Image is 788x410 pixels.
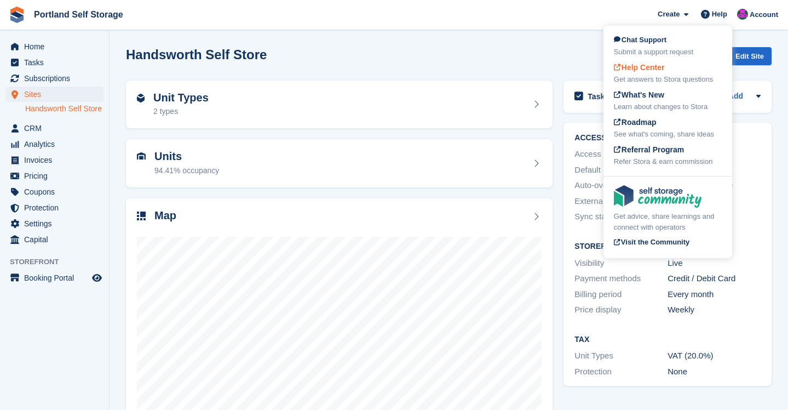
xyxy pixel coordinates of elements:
div: Default mode [574,164,668,176]
a: What's New Learn about changes to Stora [614,89,722,112]
div: Refer Stora & earn commission [614,156,722,167]
span: Capital [24,232,90,247]
a: menu [5,121,103,136]
div: Every month [668,288,761,301]
img: David Baker [737,9,748,20]
a: menu [5,232,103,247]
span: Settings [24,216,90,231]
span: Visit the Community [614,238,689,246]
h2: Units [154,150,219,163]
a: menu [5,136,103,152]
a: menu [5,270,103,286]
span: Sites [24,87,90,102]
a: Unit Types 2 types [126,81,553,129]
h2: Storefront [574,242,761,251]
span: Help Center [614,63,665,72]
a: Handsworth Self Store [25,104,103,114]
div: Get answers to Stora questions [614,74,722,85]
a: Help Center Get answers to Stora questions [614,62,722,85]
h2: Unit Types [153,92,209,104]
h2: Map [154,209,176,222]
img: community-logo-e120dcb29bea30313fccf008a00513ea5fe9ad107b9d62852cae38739ed8438e.svg [614,185,701,208]
div: VAT (20.0%) [668,350,761,362]
a: menu [5,216,103,231]
span: Referral Program [614,145,684,154]
div: Live [668,257,761,270]
div: Payment methods [574,272,668,285]
a: menu [5,39,103,54]
span: Coupons [24,184,90,200]
span: Protection [24,200,90,215]
a: Edit Site [728,47,772,70]
span: Storefront [10,257,109,267]
div: 94.41% occupancy [154,165,219,176]
a: menu [5,200,103,215]
span: Invoices [24,152,90,168]
a: Referral Program Refer Stora & earn commission [614,144,722,167]
div: Learn about changes to Stora [614,101,722,112]
a: Portland Self Storage [30,5,128,24]
a: Roadmap See what's coming, share ideas [614,117,722,140]
div: Submit a support request [614,47,722,58]
span: Account [750,9,778,20]
span: Tasks [24,55,90,70]
a: Preview store [90,271,103,284]
span: CRM [24,121,90,136]
img: unit-icn-7be61d7bf1b0ce9d3e12c5938cc71ed9869f7b940bace4675aadf7bd6d80202e.svg [137,152,146,160]
div: Unit Types [574,350,668,362]
div: Get advice, share learnings and connect with operators [614,211,722,232]
span: Booking Portal [24,270,90,286]
span: Subscriptions [24,71,90,86]
div: Billing period [574,288,668,301]
img: unit-type-icn-2b2737a686de81e16bb02015468b77c625bbabd49415b5ef34ead5e3b44a266d.svg [137,94,145,102]
span: Analytics [24,136,90,152]
div: External ID [574,195,668,208]
a: Units 94.41% occupancy [126,139,553,187]
a: menu [5,87,103,102]
span: Roadmap [614,118,657,127]
a: menu [5,152,103,168]
div: Visibility [574,257,668,270]
div: Edit Site [728,47,772,65]
img: stora-icon-8386f47178a22dfd0bd8f6a31ec36ba5ce8667c1dd55bd0f319d3a0aa187defe.svg [9,7,25,23]
a: Add [728,90,743,103]
h2: Tax [574,335,761,344]
span: Pricing [24,168,90,184]
div: Access type [574,148,668,161]
div: Price display [574,304,668,316]
span: Home [24,39,90,54]
div: Sync status [574,210,668,223]
h2: ACCESS [574,134,761,143]
a: menu [5,71,103,86]
h2: Handsworth Self Store [126,47,267,62]
div: None [668,366,761,378]
span: Chat Support [614,36,666,44]
a: menu [5,168,103,184]
div: Auto-overlock [574,179,668,192]
div: 2 types [153,106,209,117]
div: Protection [574,366,668,378]
img: map-icn-33ee37083ee616e46c38cad1a60f524a97daa1e2b2c8c0bc3eb3415660979fc1.svg [137,212,146,220]
span: Create [658,9,680,20]
a: menu [5,55,103,70]
a: Get advice, share learnings and connect with operators Visit the Community [614,185,722,249]
div: Weekly [668,304,761,316]
span: What's New [614,90,664,99]
div: Credit / Debit Card [668,272,761,285]
h2: Tasks [588,92,609,101]
a: menu [5,184,103,200]
div: See what's coming, share ideas [614,129,722,140]
span: Help [712,9,727,20]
